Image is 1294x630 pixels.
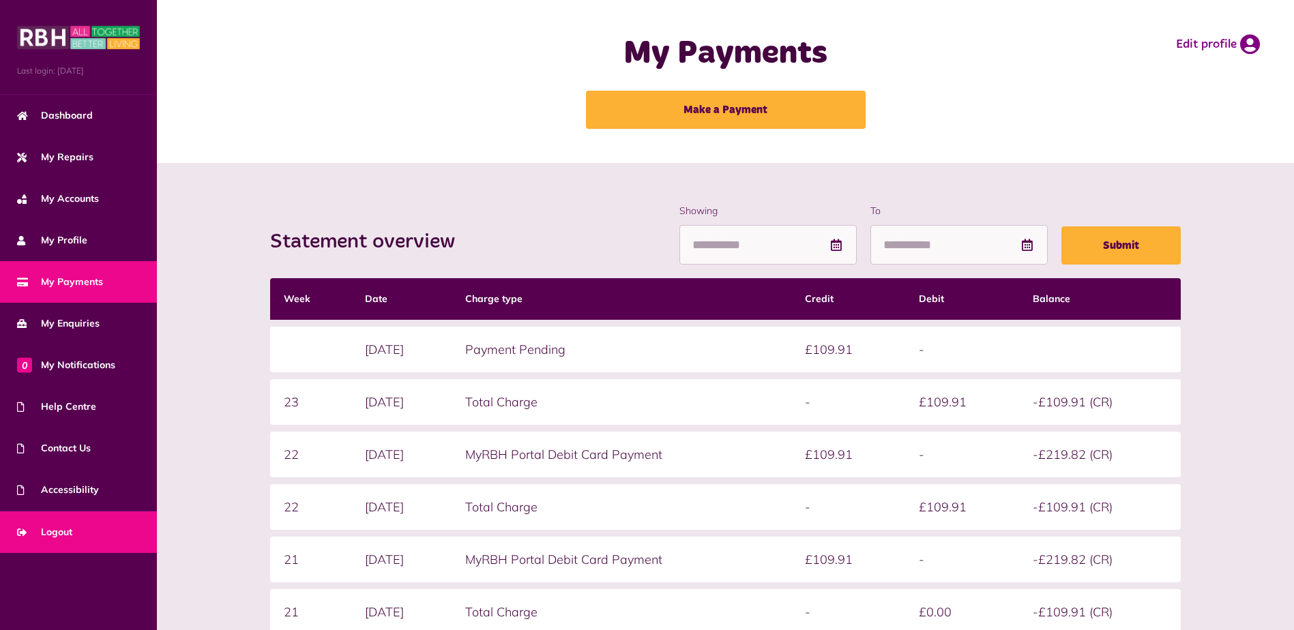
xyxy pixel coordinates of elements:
td: £109.91 [791,432,905,477]
h1: My Payments [455,34,997,74]
span: 0 [17,357,32,372]
th: Credit [791,278,905,320]
td: MyRBH Portal Debit Card Payment [452,537,791,582]
a: Edit profile [1176,34,1260,55]
td: £109.91 [905,484,1019,530]
span: Accessibility [17,483,99,497]
span: My Notifications [17,358,115,372]
td: £109.91 [791,327,905,372]
span: My Profile [17,233,87,247]
img: MyRBH [17,24,140,51]
td: - [791,379,905,425]
th: Date [351,278,452,320]
th: Debit [905,278,1019,320]
th: Balance [1019,278,1181,320]
td: [DATE] [351,327,452,372]
label: Showing [679,204,857,218]
td: £109.91 [905,379,1019,425]
td: Total Charge [452,484,791,530]
td: - [791,484,905,530]
td: MyRBH Portal Debit Card Payment [452,432,791,477]
td: Total Charge [452,379,791,425]
td: [DATE] [351,537,452,582]
span: Logout [17,525,72,539]
span: Dashboard [17,108,93,123]
td: 23 [270,379,352,425]
td: -£219.82 (CR) [1019,537,1181,582]
button: Submit [1061,226,1181,265]
td: 22 [270,484,352,530]
td: [DATE] [351,379,452,425]
td: -£219.82 (CR) [1019,432,1181,477]
td: £109.91 [791,537,905,582]
td: Payment Pending [452,327,791,372]
td: - [905,432,1019,477]
td: 22 [270,432,352,477]
span: My Payments [17,275,103,289]
span: Help Centre [17,400,96,414]
span: Contact Us [17,441,91,455]
span: My Repairs [17,150,93,164]
label: To [870,204,1048,218]
td: [DATE] [351,484,452,530]
td: -£109.91 (CR) [1019,484,1181,530]
td: -£109.91 (CR) [1019,379,1181,425]
td: [DATE] [351,432,452,477]
th: Week [270,278,352,320]
a: Make a Payment [586,91,866,129]
span: My Enquiries [17,316,100,331]
span: Last login: [DATE] [17,65,140,77]
span: My Accounts [17,192,99,206]
th: Charge type [452,278,791,320]
td: - [905,327,1019,372]
td: 21 [270,537,352,582]
td: - [905,537,1019,582]
h2: Statement overview [270,230,469,254]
